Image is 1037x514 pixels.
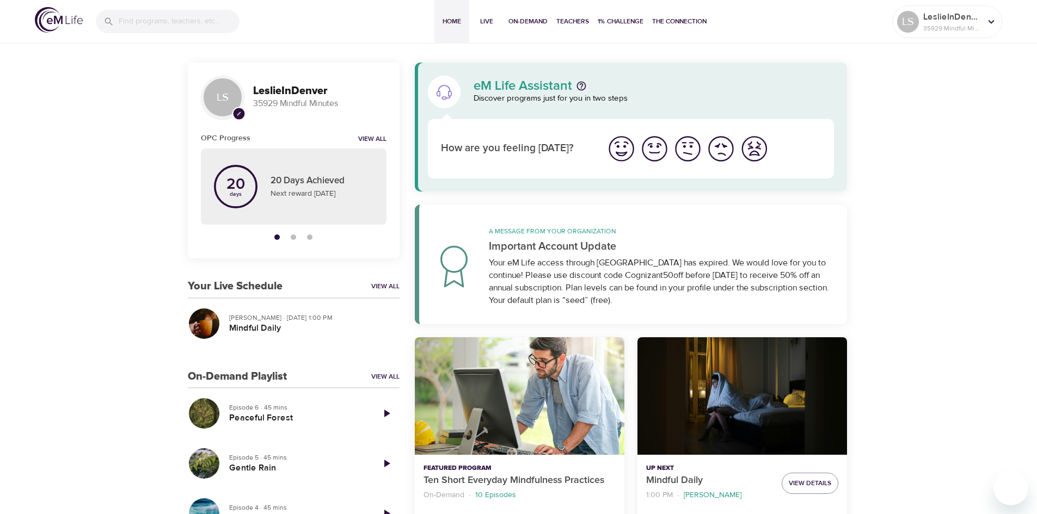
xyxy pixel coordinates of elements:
[646,490,673,501] p: 1:00 PM
[508,16,548,27] span: On-Demand
[739,134,769,164] img: worst
[637,337,847,455] button: Mindful Daily
[271,188,373,200] p: Next reward [DATE]
[673,134,703,164] img: ok
[684,490,741,501] p: [PERSON_NAME]
[993,470,1028,505] iframe: Button to launch messaging window
[704,132,738,165] button: I'm feeling bad
[606,134,636,164] img: great
[373,450,400,476] a: Play Episode
[474,16,500,27] span: Live
[229,323,391,334] h5: Mindful Daily
[441,141,592,157] p: How are you feeling [DATE]?
[598,16,643,27] span: 1% Challenge
[474,92,834,105] p: Discover programs just for you in two steps
[271,174,373,188] p: 20 Days Achieved
[640,134,670,164] img: good
[474,79,572,92] p: eM Life Assistant
[646,463,773,473] p: Up Next
[489,226,834,236] p: A message from your organization
[229,313,391,323] p: [PERSON_NAME] · [DATE] 1:00 PM
[188,280,283,293] h3: Your Live Schedule
[253,97,386,110] p: 35929 Mindful Minutes
[424,488,616,503] nav: breadcrumb
[119,10,240,33] input: Find programs, teachers, etc...
[439,16,465,27] span: Home
[253,85,386,97] h3: LeslieInDenver
[188,397,220,430] button: Peaceful Forest
[671,132,704,165] button: I'm feeling ok
[923,10,981,23] p: LeslieInDenver
[435,83,453,101] img: eM Life Assistant
[677,488,679,503] li: ·
[469,488,471,503] li: ·
[652,16,707,27] span: The Connection
[424,463,616,473] p: Featured Program
[605,132,638,165] button: I'm feeling great
[475,490,516,501] p: 10 Episodes
[35,7,83,33] img: logo
[489,257,834,307] div: Your eM Life access through [GEOGRAPHIC_DATA] has expired. We would love for you to continue! Ple...
[229,503,365,512] p: Episode 4 · 45 mins
[371,372,400,381] a: View All
[229,412,365,424] h5: Peaceful Forest
[229,453,365,462] p: Episode 5 · 45 mins
[489,238,834,255] p: Important Account Update
[373,400,400,426] a: Play Episode
[424,490,464,501] p: On-Demand
[226,177,245,192] p: 20
[201,132,250,144] h6: OPC Progress
[229,402,365,412] p: Episode 6 · 45 mins
[229,462,365,474] h5: Gentle Rain
[226,192,245,196] p: days
[201,76,244,119] div: LS
[646,488,773,503] nav: breadcrumb
[188,447,220,480] button: Gentle Rain
[638,132,671,165] button: I'm feeling good
[424,473,616,488] p: Ten Short Everyday Mindfulness Practices
[782,473,838,494] button: View Details
[556,16,589,27] span: Teachers
[371,282,400,291] a: View All
[358,135,386,144] a: View all notifications
[415,337,624,455] button: Ten Short Everyday Mindfulness Practices
[646,473,773,488] p: Mindful Daily
[188,370,287,383] h3: On-Demand Playlist
[706,134,736,164] img: bad
[738,132,771,165] button: I'm feeling worst
[923,23,981,33] p: 35929 Mindful Minutes
[789,478,831,489] span: View Details
[897,11,919,33] div: LS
